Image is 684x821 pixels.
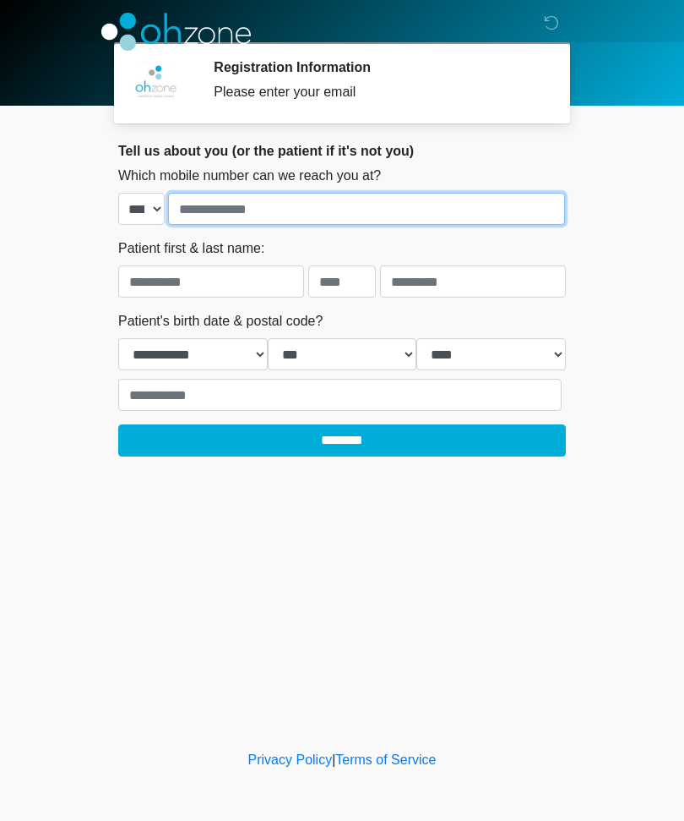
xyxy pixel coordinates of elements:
[118,143,566,159] h2: Tell us about you (or the patient if it's not you)
[332,753,335,767] a: |
[118,311,323,331] label: Patient's birth date & postal code?
[101,13,251,51] img: OhZone Clinics Logo
[118,166,381,186] label: Which mobile number can we reach you at?
[335,753,436,767] a: Terms of Service
[118,238,264,259] label: Patient first & last name:
[131,59,182,110] img: Agent Avatar
[248,753,333,767] a: Privacy Policy
[214,59,540,75] h2: Registration Information
[214,82,540,102] div: Please enter your email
